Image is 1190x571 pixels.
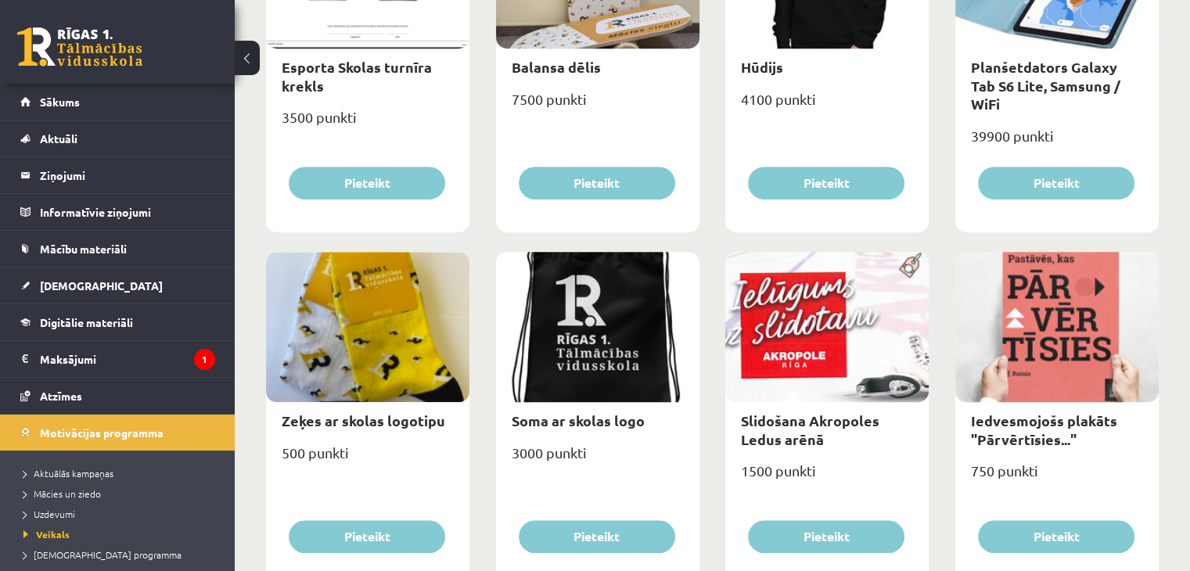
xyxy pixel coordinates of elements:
a: Slidošana Akropoles Ledus arēnā [741,411,879,447]
a: Mācību materiāli [20,231,215,267]
a: Planšetdators Galaxy Tab S6 Lite, Samsung / WiFi [971,58,1120,113]
span: Aktuāli [40,131,77,145]
i: 1 [194,349,215,370]
a: Ziņojumi [20,157,215,193]
a: Informatīvie ziņojumi [20,194,215,230]
button: Pieteikt [519,167,675,199]
a: Hūdijs [741,58,783,76]
button: Pieteikt [748,167,904,199]
div: 1500 punkti [725,458,929,497]
legend: Maksājumi [40,341,215,377]
a: Aktuālās kampaņas [23,466,219,480]
a: Sākums [20,84,215,120]
a: Aktuāli [20,120,215,156]
a: Maksājumi1 [20,341,215,377]
div: 7500 punkti [496,86,699,125]
legend: Informatīvie ziņojumi [40,194,215,230]
a: Soma ar skolas logo [512,411,645,429]
a: Balansa dēlis [512,58,601,76]
span: [DEMOGRAPHIC_DATA] programma [23,548,182,561]
div: 3500 punkti [266,104,469,143]
legend: Ziņojumi [40,157,215,193]
a: Motivācijas programma [20,415,215,451]
span: Motivācijas programma [40,426,164,440]
button: Pieteikt [289,167,445,199]
button: Pieteikt [978,520,1134,553]
span: [DEMOGRAPHIC_DATA] [40,278,163,293]
a: Atzīmes [20,378,215,414]
span: Mācību materiāli [40,242,127,256]
img: Populāra prece [893,252,929,278]
span: Veikals [23,528,70,540]
a: Zeķes ar skolas logotipu [282,411,445,429]
span: Sākums [40,95,80,109]
a: [DEMOGRAPHIC_DATA] [20,268,215,303]
span: Mācies un ziedo [23,487,101,500]
button: Pieteikt [978,167,1134,199]
div: 750 punkti [955,458,1159,497]
a: Veikals [23,527,219,541]
button: Pieteikt [748,520,904,553]
button: Pieteikt [519,520,675,553]
span: Aktuālās kampaņas [23,467,113,479]
a: Iedvesmojošs plakāts "Pārvērtīsies..." [971,411,1117,447]
div: 3000 punkti [496,440,699,479]
div: 500 punkti [266,440,469,479]
a: Mācies un ziedo [23,487,219,501]
span: Uzdevumi [23,508,75,520]
div: 39900 punkti [955,123,1159,162]
span: Atzīmes [40,389,82,403]
a: [DEMOGRAPHIC_DATA] programma [23,548,219,562]
a: Digitālie materiāli [20,304,215,340]
a: Uzdevumi [23,507,219,521]
div: 4100 punkti [725,86,929,125]
span: Digitālie materiāli [40,315,133,329]
a: Rīgas 1. Tālmācības vidusskola [17,27,142,66]
a: Esporta Skolas turnīra krekls [282,58,432,94]
button: Pieteikt [289,520,445,553]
